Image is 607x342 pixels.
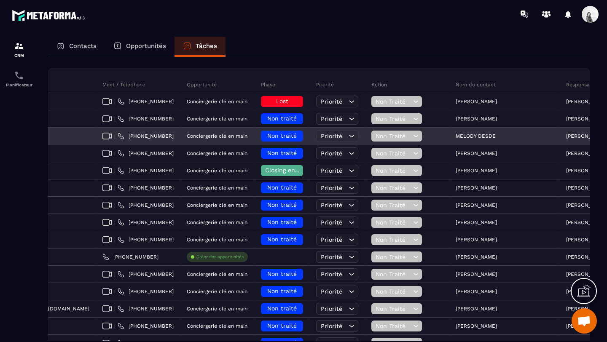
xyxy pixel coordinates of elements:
[456,202,497,208] p: [PERSON_NAME]
[321,133,342,139] span: Priorité
[321,115,342,122] span: Priorité
[114,185,115,191] span: |
[2,35,36,64] a: formationformationCRM
[267,132,297,139] span: Non traité
[376,271,411,278] span: Non Traité
[114,202,115,208] span: |
[376,219,411,226] span: Non Traité
[267,288,297,294] span: Non traité
[114,323,115,329] span: |
[187,323,247,329] p: Conciergerie clé en main
[376,288,411,295] span: Non Traité
[187,289,247,294] p: Conciergerie clé en main
[376,202,411,208] span: Non Traité
[321,150,342,157] span: Priorité
[118,98,174,105] a: [PHONE_NUMBER]
[114,168,115,174] span: |
[196,254,244,260] p: Créer des opportunités
[118,133,174,139] a: [PHONE_NUMBER]
[187,219,247,225] p: Conciergerie clé en main
[456,237,497,243] p: [PERSON_NAME]
[187,81,217,88] p: Opportunité
[118,167,174,174] a: [PHONE_NUMBER]
[114,99,115,105] span: |
[321,288,342,295] span: Priorité
[456,116,497,122] p: [PERSON_NAME]
[187,150,247,156] p: Conciergerie clé en main
[196,42,217,50] p: Tâches
[376,305,411,312] span: Non Traité
[321,98,342,105] span: Priorité
[321,167,342,174] span: Priorité
[114,271,115,278] span: |
[118,219,174,226] a: [PHONE_NUMBER]
[267,270,297,277] span: Non traité
[267,115,297,122] span: Non traité
[175,37,226,57] a: Tâches
[267,305,297,312] span: Non traité
[276,98,288,104] span: Lost
[118,150,174,157] a: [PHONE_NUMBER]
[187,237,247,243] p: Conciergerie clé en main
[114,150,115,157] span: |
[114,306,115,312] span: |
[114,237,115,243] span: |
[456,306,497,312] p: [PERSON_NAME]
[267,150,297,156] span: Non traité
[265,167,313,174] span: Closing en cours
[118,305,174,312] a: [PHONE_NUMBER]
[114,133,115,139] span: |
[12,8,88,23] img: logo
[118,323,174,329] a: [PHONE_NUMBER]
[267,201,297,208] span: Non traité
[118,115,174,122] a: [PHONE_NUMBER]
[376,236,411,243] span: Non Traité
[187,168,247,174] p: Conciergerie clé en main
[376,184,411,191] span: Non Traité
[187,116,247,122] p: Conciergerie clé en main
[267,236,297,243] span: Non traité
[14,70,24,80] img: scheduler
[126,42,166,50] p: Opportunités
[456,99,497,104] p: [PERSON_NAME]
[376,150,411,157] span: Non Traité
[572,308,597,334] div: Ouvrir le chat
[114,289,115,295] span: |
[376,133,411,139] span: Non Traité
[267,322,297,329] span: Non traité
[456,185,497,191] p: [PERSON_NAME]
[316,81,334,88] p: Priorité
[187,271,247,277] p: Conciergerie clé en main
[321,323,342,329] span: Priorité
[2,53,36,58] p: CRM
[456,289,497,294] p: [PERSON_NAME]
[267,184,297,191] span: Non traité
[376,323,411,329] span: Non Traité
[118,271,174,278] a: [PHONE_NUMBER]
[118,288,174,295] a: [PHONE_NUMBER]
[321,305,342,312] span: Priorité
[456,219,497,225] p: [PERSON_NAME]
[114,116,115,122] span: |
[376,167,411,174] span: Non Traité
[69,42,97,50] p: Contacts
[371,81,387,88] p: Action
[376,98,411,105] span: Non Traité
[118,184,174,191] a: [PHONE_NUMBER]
[187,133,247,139] p: Conciergerie clé en main
[456,133,496,139] p: MELODY DESDE
[321,254,342,260] span: Priorité
[14,41,24,51] img: formation
[321,271,342,278] span: Priorité
[376,115,411,122] span: Non Traité
[321,219,342,226] span: Priorité
[267,219,297,225] span: Non traité
[456,323,497,329] p: [PERSON_NAME]
[118,236,174,243] a: [PHONE_NUMBER]
[456,150,497,156] p: [PERSON_NAME]
[456,254,497,260] p: [PERSON_NAME]
[321,202,342,208] span: Priorité
[187,202,247,208] p: Conciergerie clé en main
[376,254,411,260] span: Non Traité
[456,168,497,174] p: [PERSON_NAME]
